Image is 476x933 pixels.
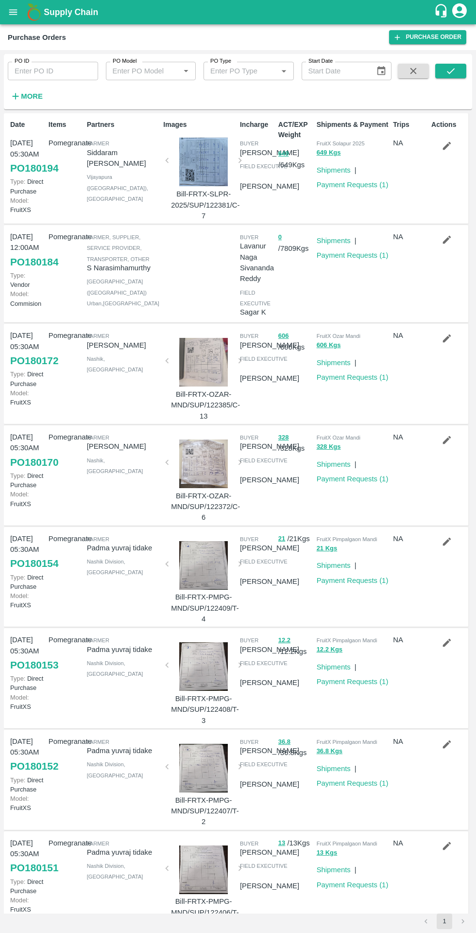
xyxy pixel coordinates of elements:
p: Pomegranate [49,231,83,242]
p: [DATE] 05:30AM [10,138,45,159]
p: FruitXS [10,490,45,508]
a: Payment Requests (1) [317,251,389,259]
p: FruitXS [10,591,45,610]
p: Pomegranate [49,533,83,544]
a: Payment Requests (1) [317,678,389,686]
p: Pomegranate [49,138,83,148]
p: Bill-FRTX-PMPG-MND/SUP/122406/T-1 [171,896,236,929]
div: | [351,455,357,470]
input: Start Date [302,62,368,80]
span: field executive [240,761,288,767]
span: Farmer [87,637,109,643]
button: 12.2 Kgs [317,644,342,655]
p: Pomegranate [49,432,83,442]
a: Payment Requests (1) [317,475,389,483]
p: Pomegranate [49,330,83,341]
button: 606 Kgs [317,340,341,351]
a: Supply Chain [44,5,434,19]
p: NA [393,736,427,747]
a: Payment Requests (1) [317,881,389,889]
p: Direct Purchase [10,471,45,490]
p: Vendor [10,271,45,289]
button: Open [277,65,290,77]
p: Commision [10,289,45,308]
p: Bill-FRTX-PMPG-MND/SUP/122407/T-2 [171,795,236,827]
a: PO180194 [10,159,58,177]
button: 328 [278,432,289,443]
p: Partners [87,120,160,130]
span: Model: [10,897,29,904]
p: Shipments & Payment [317,120,390,130]
img: logo [24,2,44,22]
span: Farmer [87,141,109,146]
span: field executive [240,863,288,869]
a: Shipments [317,765,351,773]
span: field executive [240,356,288,362]
p: [DATE] 05:30AM [10,432,45,454]
span: Model: [10,795,29,802]
p: / 328 Kgs [278,432,313,454]
button: 13 [278,838,285,849]
span: Type: [10,776,25,784]
span: Nashik Division , [GEOGRAPHIC_DATA] [87,761,143,778]
p: NA [393,432,427,442]
p: [PERSON_NAME] [240,441,299,452]
button: 36.8 Kgs [317,746,342,757]
span: FruitX Ozar Mandi [317,333,360,339]
button: page 1 [437,914,452,929]
div: | [351,353,357,368]
p: [PERSON_NAME] [240,181,299,192]
p: Padma yuvraj tidake [87,543,160,553]
p: [PERSON_NAME] [87,441,160,452]
p: Direct Purchase [10,877,45,896]
span: FruitX Pimpalgaon Mandi [317,637,377,643]
span: Nashik , [GEOGRAPHIC_DATA] [87,356,143,372]
label: Start Date [308,57,333,65]
p: [DATE] 12:00AM [10,231,45,253]
p: NA [393,533,427,544]
p: FruitXS [10,794,45,812]
p: Bill-FRTX-OZAR-MND/SUP/122385/C-13 [171,389,236,422]
span: Type: [10,574,25,581]
p: NA [393,634,427,645]
label: PO Type [210,57,231,65]
p: Date [10,120,45,130]
a: PO180154 [10,555,58,572]
p: [PERSON_NAME] [240,677,299,688]
span: Type: [10,472,25,479]
p: / 13 Kgs [278,838,313,849]
button: Choose date [372,62,391,80]
span: FruitX Solapur 2025 [317,141,365,146]
span: Model: [10,290,29,298]
a: PO180151 [10,859,58,877]
input: Enter PO Model [109,65,177,77]
p: NA [393,231,427,242]
p: FruitXS [10,896,45,914]
span: Farmer [87,536,109,542]
a: Purchase Order [389,30,466,44]
p: / 606 Kgs [278,330,313,352]
a: Shipments [317,460,351,468]
button: 649 [278,148,289,159]
p: Sagar K [240,307,274,317]
p: Direct Purchase [10,674,45,692]
span: Nashik , [GEOGRAPHIC_DATA] [87,458,143,474]
p: Direct Purchase [10,775,45,794]
span: Farmer [87,435,109,440]
span: Type: [10,878,25,885]
span: field executive [240,458,288,463]
input: Enter PO ID [8,62,98,80]
button: 21 Kgs [317,543,338,554]
p: [PERSON_NAME] [240,340,299,351]
span: FruitX Pimpalgaon Mandi [317,536,377,542]
p: Bill-FRTX-PMPG-MND/SUP/122409/T-4 [171,592,236,624]
button: open drawer [2,1,24,23]
div: | [351,759,357,774]
p: [DATE] 05:30AM [10,736,45,758]
a: PO180184 [10,253,58,271]
p: [DATE] 05:30AM [10,634,45,656]
a: Payment Requests (1) [317,577,389,584]
a: Shipments [317,663,351,671]
span: Farmer [87,739,109,745]
a: PO180153 [10,656,58,674]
